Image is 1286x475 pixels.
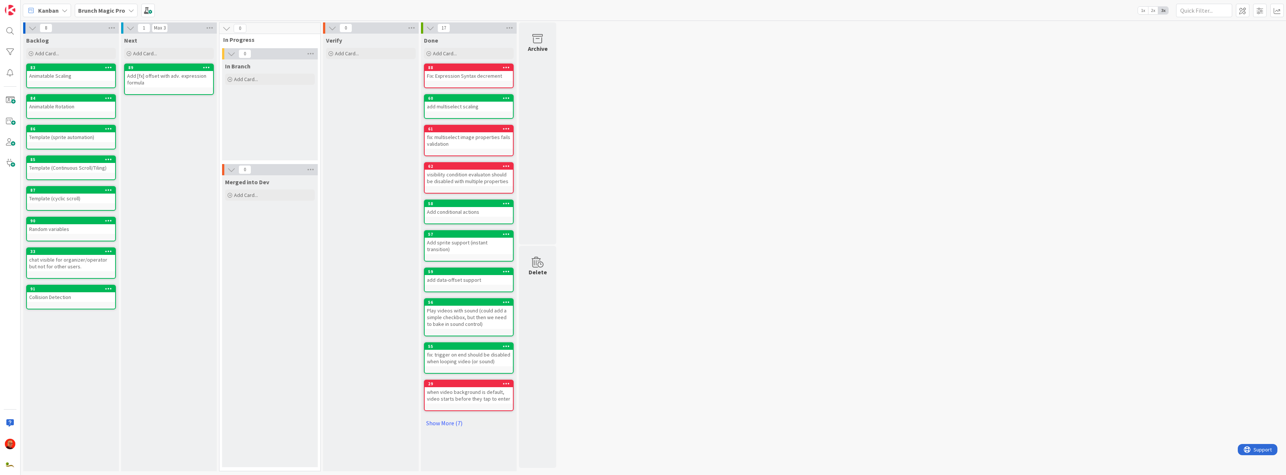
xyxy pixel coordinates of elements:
div: 88 [428,65,513,70]
div: 83Animatable Scaling [27,64,115,81]
span: Add Card... [234,76,258,83]
b: Brunch Magic Pro [78,7,125,14]
span: 0 [339,24,352,33]
div: 89 [128,65,213,70]
span: Add Card... [234,192,258,198]
span: Merged into Dev [225,178,269,186]
div: 56 [428,300,513,305]
div: 84 [30,96,115,101]
img: CP [5,439,15,449]
div: 55fix: trigger on end should be disabled when looping video (or sound) [425,343,513,366]
div: 58 [425,200,513,207]
span: 0 [239,165,251,174]
div: 88 [425,64,513,71]
div: Add conditional actions [425,207,513,217]
span: Add Card... [335,50,359,57]
div: Animatable Rotation [27,102,115,111]
div: fix: trigger on end should be disabled when looping video (or sound) [425,350,513,366]
div: 57 [428,232,513,237]
div: chat visible for organizer/operator but not for other users. [27,255,115,271]
div: Archive [528,44,548,53]
div: Add [fx] offset with adv. expression formula [125,71,213,87]
div: 60 [425,95,513,102]
div: 91 [30,286,115,292]
span: 1 [138,24,150,33]
span: 17 [437,24,450,33]
span: 3x [1158,7,1168,14]
div: 83 [30,65,115,70]
div: 84 [27,95,115,102]
div: 56 [425,299,513,306]
span: 0 [239,49,251,58]
div: 59add data-offset support [425,268,513,285]
span: Add Card... [133,50,157,57]
div: 55 [428,344,513,349]
div: 86 [27,126,115,132]
div: 85Template (Continuous Scroll/Tiling) [27,156,115,173]
div: Fix: Expression Syntax decrement [425,71,513,81]
div: 58 [428,201,513,206]
span: 0 [234,24,246,33]
span: In Branch [225,62,250,70]
div: Template (sprite automation) [27,132,115,142]
span: 2x [1148,7,1158,14]
div: 33chat visible for organizer/operator but not for other users. [27,248,115,271]
div: 62 [425,163,513,170]
div: Delete [529,268,547,277]
div: Template (cyclic scroll) [27,194,115,203]
div: 90 [27,218,115,224]
span: 8 [40,24,52,33]
div: 85 [27,156,115,163]
span: Add Card... [433,50,457,57]
div: 56Play videos with sound (could add a simple checkbox, but then we need to bake in sound control) [425,299,513,329]
div: 87 [27,187,115,194]
span: Backlog [26,37,49,44]
div: 91 [27,286,115,292]
span: In Progress [223,36,311,43]
div: Random variables [27,224,115,234]
div: Max 3 [154,26,166,30]
a: Show More (7) [424,417,514,429]
div: Animatable Scaling [27,71,115,81]
div: visibility condition evaluaton should be disabled with multiple properties [425,170,513,186]
div: 83 [27,64,115,71]
span: Support [16,1,34,10]
div: 61fix: multiselect image properties fails validation [425,126,513,149]
img: avatar [5,460,15,470]
span: Add Card... [35,50,59,57]
div: 84Animatable Rotation [27,95,115,111]
div: 90 [30,218,115,223]
div: 33 [27,248,115,255]
div: 58Add conditional actions [425,200,513,217]
div: Template (Continuous Scroll/Tiling) [27,163,115,173]
div: 88Fix: Expression Syntax decrement [425,64,513,81]
div: 62 [428,164,513,169]
div: 89 [125,64,213,71]
div: 87 [30,188,115,193]
input: Quick Filter... [1176,4,1232,17]
div: 59 [425,268,513,275]
div: 60add multiselect scaling [425,95,513,111]
div: 61 [428,126,513,132]
div: 61 [425,126,513,132]
div: 29 [428,381,513,386]
div: 57 [425,231,513,238]
span: Done [424,37,438,44]
img: Visit kanbanzone.com [5,5,15,15]
span: Kanban [38,6,59,15]
span: Verify [326,37,342,44]
div: 87Template (cyclic scroll) [27,187,115,203]
div: Play videos with sound (could add a simple checkbox, but then we need to bake in sound control) [425,306,513,329]
div: 59 [428,269,513,274]
div: 29 [425,380,513,387]
div: fix: multiselect image properties fails validation [425,132,513,149]
div: 85 [30,157,115,162]
div: when video background is default, video starts before they tap to enter [425,387,513,404]
div: Collision Detection [27,292,115,302]
div: add multiselect scaling [425,102,513,111]
span: 1x [1138,7,1148,14]
div: 62visibility condition evaluaton should be disabled with multiple properties [425,163,513,186]
div: 89Add [fx] offset with adv. expression formula [125,64,213,87]
div: Add sprite support (instant transition) [425,238,513,254]
div: add data-offset support [425,275,513,285]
